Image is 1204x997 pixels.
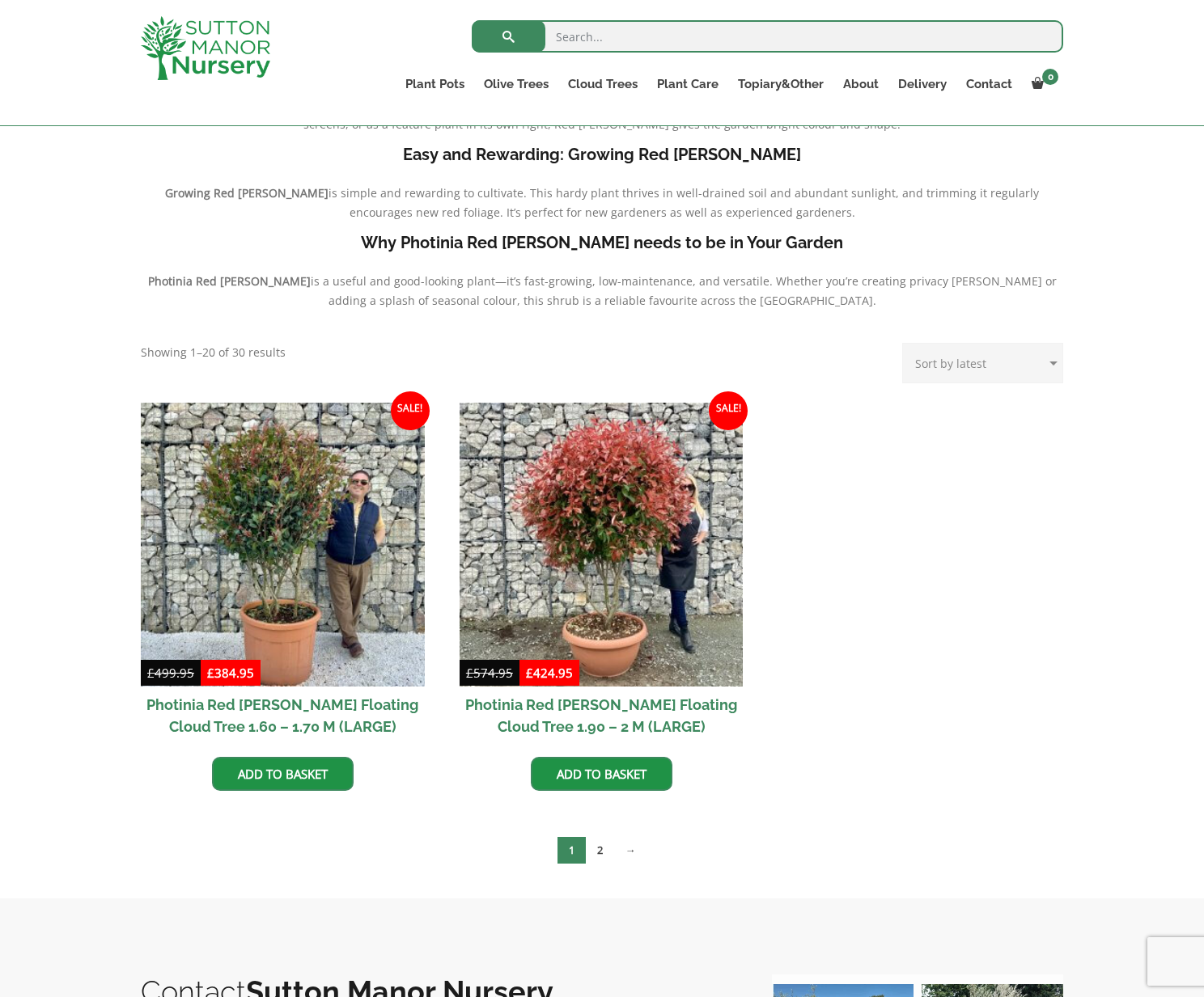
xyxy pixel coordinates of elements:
b: Photinia Red [PERSON_NAME] [148,273,311,289]
a: Plant Care [647,73,728,95]
a: → [614,837,647,864]
a: Plant Pots [396,73,474,95]
a: Delivery [888,73,956,95]
p: Showing 1–20 of 30 results [141,343,286,362]
a: Olive Trees [474,73,558,95]
bdi: 424.95 [526,665,573,681]
bdi: 499.95 [147,665,194,681]
a: Contact [956,73,1022,95]
a: Add to basket: “Photinia Red Robin Floating Cloud Tree 1.90 - 2 M (LARGE)” [531,757,672,791]
img: Photinia Red Robin Floating Cloud Tree 1.90 - 2 M (LARGE) [460,403,744,686]
span: £ [207,665,214,681]
a: Topiary&Other [728,73,833,95]
span: £ [147,665,155,681]
span: £ [466,665,473,681]
b: Why Photinia Red [PERSON_NAME] needs to be in Your Garden [361,233,843,252]
h2: Photinia Red [PERSON_NAME] Floating Cloud Tree 1.60 – 1.70 M (LARGE) [141,686,425,745]
span: Sale! [391,391,430,430]
nav: Product Pagination [141,836,1063,870]
span: £ [526,665,533,681]
span: is a useful and good-looking plant—it’s fast-growing, low-maintenance, and versatile. Whether you... [311,273,1057,308]
a: Page 2 [586,837,614,864]
span: 0 [1042,69,1058,85]
b: Growing Red [PERSON_NAME] [165,185,329,201]
h2: Photinia Red [PERSON_NAME] Floating Cloud Tree 1.90 – 2 M (LARGE) [460,686,744,745]
span: Sale! [709,391,748,430]
a: 0 [1022,73,1063,95]
span: is simple and rewarding to cultivate. This hardy plant thrives in well-drained soil and abundant ... [329,185,1039,220]
a: Sale! Photinia Red [PERSON_NAME] Floating Cloud Tree 1.60 – 1.70 M (LARGE) [141,403,425,745]
bdi: 384.95 [207,665,254,681]
bdi: 574.95 [466,665,513,681]
select: Shop order [902,343,1063,383]
span: Page 1 [557,837,586,864]
b: Easy and Rewarding: Growing Red [PERSON_NAME] [403,145,801,164]
img: Photinia Red Robin Floating Cloud Tree 1.60 - 1.70 M (LARGE) [141,403,425,686]
a: Cloud Trees [558,73,647,95]
a: Add to basket: “Photinia Red Robin Floating Cloud Tree 1.60 - 1.70 M (LARGE)” [212,757,354,791]
input: Search... [472,20,1063,53]
img: logo [141,16,270,80]
a: About [833,73,888,95]
a: Sale! Photinia Red [PERSON_NAME] Floating Cloud Tree 1.90 – 2 M (LARGE) [460,403,744,745]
